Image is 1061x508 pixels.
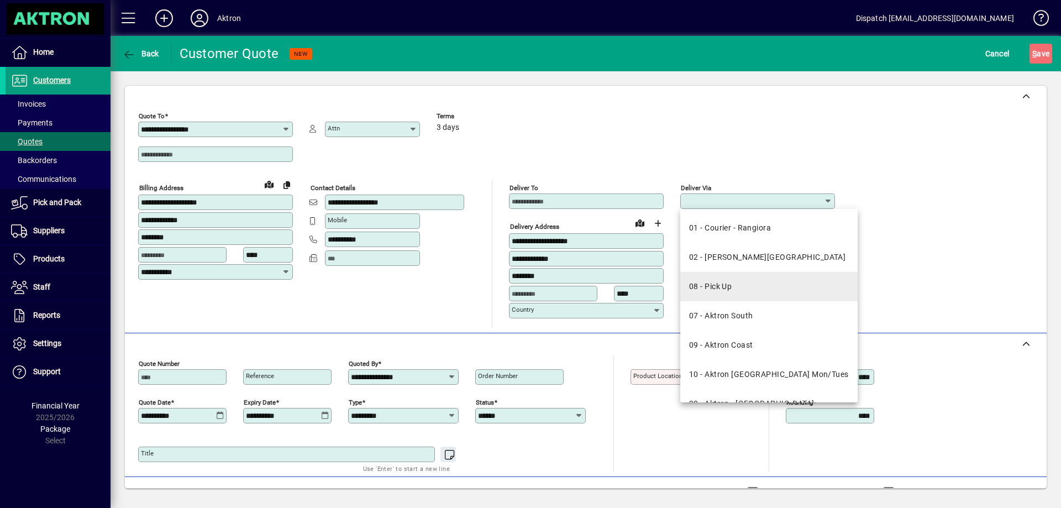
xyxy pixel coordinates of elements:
label: Show Cost/Profit [896,486,960,497]
mat-label: Country [512,306,534,313]
a: Home [6,39,111,66]
mat-label: Quote number [139,359,180,367]
span: Settings [33,339,61,348]
span: Customers [33,76,71,85]
span: Communications [11,175,76,184]
a: Invoices [6,95,111,113]
a: Payments [6,113,111,132]
button: Back [119,44,162,64]
span: Package [40,425,70,433]
a: Support [6,358,111,386]
a: Backorders [6,151,111,170]
span: Reports [33,311,60,320]
mat-label: Type [349,398,362,406]
div: 10 - Aktron [GEOGRAPHIC_DATA] Mon/Tues [689,369,849,380]
mat-option: 07 - Aktron South [680,301,858,331]
mat-label: Expiry date [244,398,276,406]
a: Staff [6,274,111,301]
mat-option: 10 - Aktron North Island Mon/Tues [680,360,858,389]
div: 09 - Aktron Coast [689,339,753,351]
mat-label: Quote To [139,112,165,120]
button: Product [966,482,1022,502]
div: Customer Quote [180,45,279,62]
div: 08 - Pick Up [689,281,732,292]
span: S [1032,49,1037,58]
div: Aktron [217,9,241,27]
span: NEW [294,50,308,57]
mat-label: Status [476,398,494,406]
a: Settings [6,330,111,358]
mat-label: Attn [328,124,340,132]
span: Quotes [11,137,43,146]
div: Dispatch [EMAIL_ADDRESS][DOMAIN_NAME] [856,9,1014,27]
div: 20 - Aktron - [GEOGRAPHIC_DATA] [689,398,815,410]
span: Financial Year [31,401,80,410]
a: View on map [260,175,278,193]
span: Product [971,483,1016,501]
mat-option: 08 - Pick Up [680,272,858,301]
a: Knowledge Base [1025,2,1047,38]
mat-label: Mobile [328,216,347,224]
button: Profile [182,8,217,28]
a: Reports [6,302,111,329]
span: Cancel [985,45,1010,62]
mat-option: 02 - Courier - Hamilton [680,243,858,272]
button: Product History [663,482,728,502]
mat-label: Reference [246,372,274,380]
mat-label: Deliver via [681,184,711,192]
a: View on map [631,214,649,232]
span: ave [1032,45,1049,62]
span: Suppliers [33,226,65,235]
span: Back [122,49,159,58]
mat-option: 09 - Aktron Coast [680,331,858,360]
a: Pick and Pack [6,189,111,217]
span: 3 days [437,123,459,132]
button: Add [146,8,182,28]
a: Suppliers [6,217,111,245]
a: Products [6,245,111,273]
mat-label: Quoted by [349,359,378,367]
span: Product History [667,483,723,501]
mat-label: Deliver To [510,184,538,192]
mat-label: Order number [478,372,518,380]
span: Invoices [11,99,46,108]
mat-label: Quote date [139,398,171,406]
button: Copy to Delivery address [278,176,296,193]
button: Choose address [649,214,666,232]
button: Save [1030,44,1052,64]
div: 07 - Aktron South [689,310,753,322]
span: Home [33,48,54,56]
mat-label: Product location [633,372,682,380]
a: Quotes [6,132,111,151]
div: 02 - [PERSON_NAME][GEOGRAPHIC_DATA] [689,252,845,263]
label: Show Line Volumes/Weights [760,486,864,497]
span: Staff [33,282,50,291]
mat-hint: Use 'Enter' to start a new line [363,462,450,475]
span: Payments [11,118,52,127]
mat-option: 01 - Courier - Rangiora [680,213,858,243]
app-page-header-button: Back [111,44,171,64]
a: Communications [6,170,111,188]
span: Backorders [11,156,57,165]
span: Terms [437,113,503,120]
mat-option: 20 - Aktron - Auckland [680,389,858,418]
mat-label: Title [141,449,154,457]
span: Pick and Pack [33,198,81,207]
div: 01 - Courier - Rangiora [689,222,771,234]
span: Products [33,254,65,263]
span: Support [33,367,61,376]
button: Cancel [983,44,1012,64]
